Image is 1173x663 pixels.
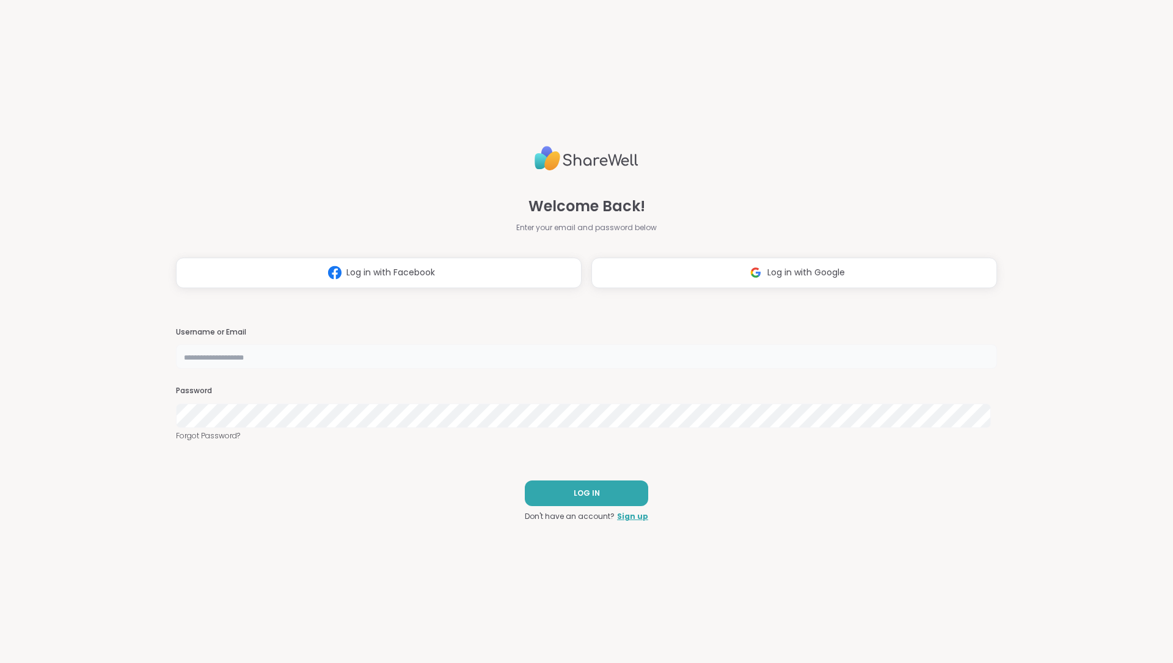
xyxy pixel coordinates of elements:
[574,488,600,499] span: LOG IN
[346,266,435,279] span: Log in with Facebook
[176,327,997,338] h3: Username or Email
[525,480,648,506] button: LOG IN
[525,511,615,522] span: Don't have an account?
[528,195,645,217] span: Welcome Back!
[744,261,767,284] img: ShareWell Logomark
[516,222,657,233] span: Enter your email and password below
[176,430,997,441] a: Forgot Password?
[767,266,845,279] span: Log in with Google
[617,511,648,522] a: Sign up
[176,386,997,396] h3: Password
[591,258,997,288] button: Log in with Google
[323,261,346,284] img: ShareWell Logomark
[176,258,582,288] button: Log in with Facebook
[535,141,638,176] img: ShareWell Logo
